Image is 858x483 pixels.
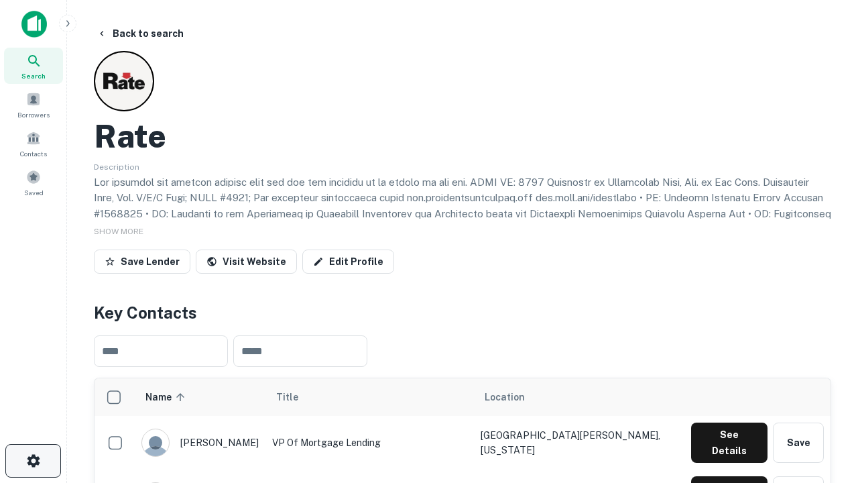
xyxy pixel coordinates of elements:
span: Location [485,389,525,405]
p: Lor ipsumdol sit ametcon adipisc elit sed doe tem incididu ut la etdolo ma ali eni. ADMI VE: 8797... [94,174,831,301]
th: Title [265,378,474,416]
a: Edit Profile [302,250,394,274]
a: Saved [4,164,63,201]
a: Contacts [4,125,63,162]
button: Back to search [91,21,189,46]
th: Name [135,378,265,416]
span: Title [276,389,316,405]
img: 9c8pery4andzj6ohjkjp54ma2 [142,429,169,456]
span: Search [21,70,46,81]
button: See Details [691,423,768,463]
span: Contacts [20,148,47,159]
td: VP of Mortgage Lending [265,416,474,470]
a: Visit Website [196,250,297,274]
th: Location [474,378,684,416]
span: Saved [24,187,44,198]
a: Search [4,48,63,84]
iframe: Chat Widget [791,333,858,397]
span: Description [94,162,139,172]
button: Save Lender [94,250,190,274]
img: capitalize-icon.png [21,11,47,38]
button: Save [773,423,824,463]
span: Name [145,389,189,405]
a: Borrowers [4,87,63,123]
div: [PERSON_NAME] [141,429,259,457]
td: [GEOGRAPHIC_DATA][PERSON_NAME], [US_STATE] [474,416,684,470]
span: SHOW MORE [94,227,143,236]
h2: Rate [94,117,166,156]
h4: Key Contacts [94,301,831,325]
span: Borrowers [17,109,50,120]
